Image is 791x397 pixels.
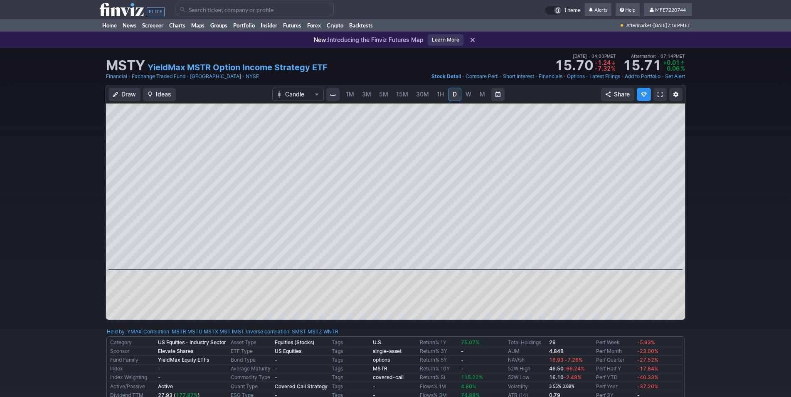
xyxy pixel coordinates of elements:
[346,91,354,98] span: 1M
[506,338,547,347] td: Total Holdings
[433,88,448,101] a: 1H
[416,91,429,98] span: 30M
[190,72,241,81] a: [GEOGRAPHIC_DATA]
[396,91,408,98] span: 15M
[564,365,585,372] span: -66.24%
[106,59,145,72] h1: MSTY
[418,338,459,347] td: Return% 1Y
[275,365,277,372] b: -
[589,73,620,79] span: Latest Filings
[594,338,636,347] td: Perf Week
[549,348,564,354] b: 4.84B
[128,72,131,81] span: •
[601,88,634,101] button: Share
[595,65,611,72] span: -7.32
[506,373,547,382] td: 52W Low
[107,328,125,335] a: Held by
[362,91,371,98] span: 3M
[304,19,324,32] a: Forex
[461,383,476,390] span: 4.80%
[549,339,556,345] b: 29
[176,3,334,16] input: Search
[594,365,636,373] td: Perf Half Y
[431,72,461,81] a: Stock Detail
[625,72,660,81] a: Add to Portfolio
[99,19,120,32] a: Home
[330,356,371,365] td: Tags
[346,19,376,32] a: Backtests
[107,328,142,336] div: :
[491,88,505,101] button: Range
[412,88,433,101] a: 30M
[554,59,593,72] strong: 15.70
[242,72,245,81] span: •
[549,357,564,363] span: 16.93
[330,382,371,391] td: Tags
[330,338,371,347] td: Tags
[461,365,463,372] b: -
[229,382,273,391] td: Quant Type
[142,328,244,336] div: | :
[585,3,611,17] a: Alerts
[127,328,142,336] a: YMAX
[545,6,581,15] a: Theme
[631,52,685,60] span: Aftermarket 07:14PM ET
[342,88,358,101] a: 1M
[661,72,664,81] span: •
[158,365,160,372] b: -
[275,374,277,380] b: -
[665,72,685,81] a: Set Alert
[392,88,412,101] a: 15M
[448,88,461,101] a: D
[637,383,658,390] span: -37.20%
[207,19,230,32] a: Groups
[229,365,273,373] td: Average Maturity
[462,72,465,81] span: •
[586,72,589,81] span: •
[373,348,402,354] b: single-asset
[637,339,655,345] span: -5.93%
[418,365,459,373] td: Return% 10Y
[616,3,640,17] a: Help
[373,357,390,363] a: options
[461,348,463,354] b: -
[143,88,176,101] button: Ideas
[373,374,404,380] a: covered-call
[637,348,658,354] span: -23.00%
[565,357,583,363] span: -7.26%
[314,36,328,43] span: New:
[637,374,658,380] span: -40.33%
[275,339,315,345] b: Equities (Stocks)
[461,339,480,345] span: 75.07%
[653,19,690,32] span: [DATE] 7:16 PM ET
[106,72,127,81] a: Financial
[158,383,173,390] b: Active
[158,348,193,354] b: Elevate Shares
[108,373,156,382] td: Index Weighting
[108,88,140,101] button: Draw
[186,72,189,81] span: •
[272,88,324,101] button: Chart Type
[108,365,156,373] td: Index
[120,19,139,32] a: News
[108,382,156,391] td: Active/Passive
[373,339,382,345] a: U.S.
[121,90,136,99] span: Draw
[594,347,636,356] td: Perf Month
[204,328,218,336] a: MSTX
[132,72,185,81] a: Exchange Traded Fund
[549,365,585,372] b: 46.50
[506,356,547,365] td: NAV/sh
[437,91,444,98] span: 1H
[539,72,562,81] a: Financials
[373,383,375,390] b: -
[506,347,547,356] td: AUM
[637,357,658,363] span: -27.52%
[219,328,231,336] a: MST
[614,90,630,99] span: Share
[655,7,686,13] span: MFE7220744
[480,91,485,98] span: M
[244,328,338,336] div: | :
